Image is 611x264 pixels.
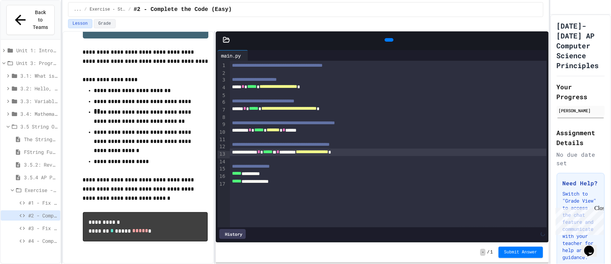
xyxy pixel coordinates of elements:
span: #2 - Complete the Code (Easy) [28,212,57,219]
div: 1 [218,62,226,70]
span: 3.2: Hello, World! [20,85,57,92]
span: Unit 1: Intro to Computer Science [16,47,57,54]
span: Submit Answer [504,250,537,255]
span: 3.1: What is Code? [20,72,57,79]
button: Lesson [68,19,92,28]
div: 6 [218,99,226,107]
div: 12 [218,143,226,151]
span: #1 - Fix the Code (Easy) [28,199,57,206]
div: 9 [218,121,226,129]
div: 15 [218,166,226,173]
h2: Assignment Details [557,128,605,148]
span: / [487,250,489,255]
span: 3.5.2: Review - String Operators [24,161,57,168]
div: [PERSON_NAME] [559,107,603,114]
div: 11 [218,136,226,143]
span: / [84,7,87,12]
h3: Need Help? [563,179,599,187]
iframe: chat widget [581,236,604,257]
div: 14 [218,158,226,166]
span: Exercise - String Operators [90,7,126,12]
div: 8 [218,114,226,121]
iframe: chat widget [552,205,604,235]
div: 4 [218,84,226,92]
span: The String Module [24,136,57,143]
span: #2 - Complete the Code (Easy) [134,5,232,14]
div: 17 [218,181,226,188]
button: Grade [94,19,116,28]
span: Unit 3: Programming with Python [16,59,57,67]
h1: [DATE]-[DATE] AP Computer Science Principles [557,21,605,70]
h2: Your Progress [557,82,605,102]
span: / [128,7,131,12]
span: #3 - Fix the Code (Medium) [28,224,57,232]
button: Back to Teams [6,5,55,35]
span: - [480,249,485,256]
button: Submit Answer [499,247,543,258]
span: 1 [490,250,493,255]
div: 13 [218,151,226,158]
div: 16 [218,173,226,181]
span: 3.3: Variables and Data Types [20,97,57,105]
span: 3.5.4 AP Practice - String Manipulation [24,174,57,181]
span: 3.5 String Operators [20,123,57,130]
div: No due date set [557,150,605,167]
div: 2 [218,70,226,77]
span: Exercise - String Operators [25,186,57,194]
span: ... [74,7,82,12]
div: History [219,229,246,239]
div: main.py [218,52,244,59]
div: 5 [218,92,226,99]
div: 10 [218,129,226,137]
div: Chat with us now!Close [3,3,49,45]
div: main.py [218,50,248,61]
span: 3.4: Mathematical Operators [20,110,57,118]
div: 3 [218,77,226,84]
span: FString Function [24,148,57,156]
p: Switch to "Grade View" to access the chat feature and communicate with your teacher for help and ... [563,190,599,261]
span: #4 - Complete the Code (Medium) [28,237,57,245]
span: Back to Teams [32,9,49,31]
div: 7 [218,107,226,114]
